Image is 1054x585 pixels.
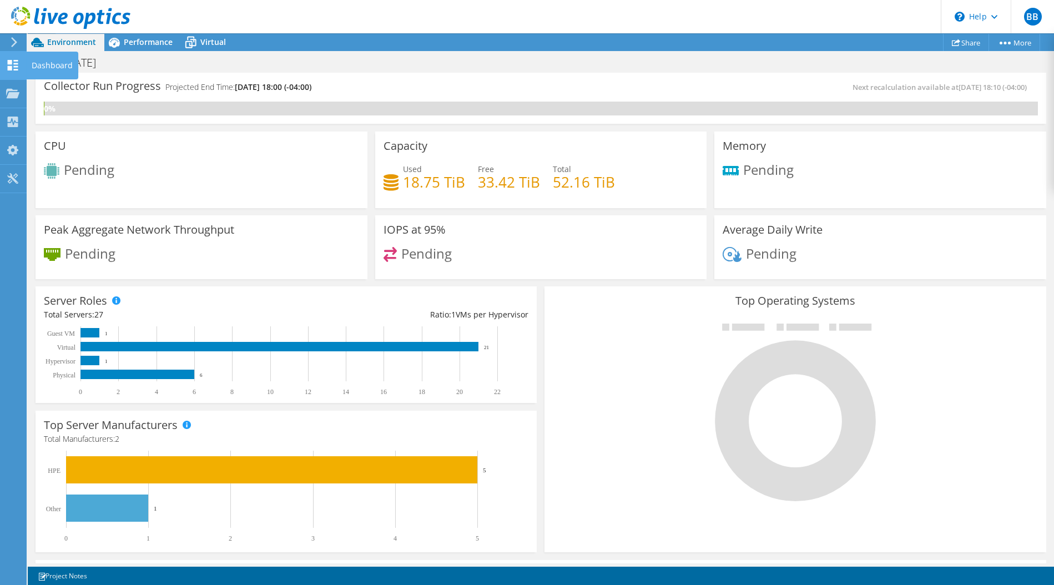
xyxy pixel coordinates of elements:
[403,176,465,188] h4: 18.75 TiB
[959,82,1027,92] span: [DATE] 18:10 (-04:00)
[553,295,1037,307] h3: Top Operating Systems
[380,388,387,396] text: 16
[853,82,1032,92] span: Next recalculation available at
[200,372,203,378] text: 6
[105,331,108,336] text: 1
[44,309,286,321] div: Total Servers:
[44,224,234,236] h3: Peak Aggregate Network Throughput
[64,160,114,179] span: Pending
[743,160,794,178] span: Pending
[384,140,427,152] h3: Capacity
[155,388,158,396] text: 4
[229,534,232,542] text: 2
[342,388,349,396] text: 14
[46,505,61,513] text: Other
[403,164,422,174] span: Used
[723,224,823,236] h3: Average Daily Write
[44,295,107,307] h3: Server Roles
[115,433,119,444] span: 2
[394,534,397,542] text: 4
[305,388,311,396] text: 12
[64,534,68,542] text: 0
[267,388,274,396] text: 10
[79,388,82,396] text: 0
[478,164,494,174] span: Free
[746,244,796,262] span: Pending
[154,505,157,512] text: 1
[47,37,96,47] span: Environment
[46,357,75,365] text: Hypervisor
[723,140,766,152] h3: Memory
[456,388,463,396] text: 20
[44,419,178,431] h3: Top Server Manufacturers
[1024,8,1042,26] span: BB
[235,82,311,92] span: [DATE] 18:00 (-04:00)
[117,388,120,396] text: 2
[193,388,196,396] text: 6
[484,345,489,350] text: 21
[53,371,75,379] text: Physical
[553,176,615,188] h4: 52.16 TiB
[955,12,965,22] svg: \n
[478,176,540,188] h4: 33.42 TiB
[48,467,60,475] text: HPE
[483,467,486,473] text: 5
[30,569,95,583] a: Project Notes
[94,309,103,320] span: 27
[384,224,446,236] h3: IOPS at 95%
[26,52,78,79] div: Dashboard
[147,534,150,542] text: 1
[286,309,529,321] div: Ratio: VMs per Hypervisor
[44,140,66,152] h3: CPU
[105,359,108,364] text: 1
[230,388,234,396] text: 8
[476,534,479,542] text: 5
[311,534,315,542] text: 3
[418,388,425,396] text: 18
[124,37,173,47] span: Performance
[943,34,989,51] a: Share
[165,81,311,93] h4: Projected End Time:
[57,344,76,351] text: Virtual
[989,34,1040,51] a: More
[553,164,571,174] span: Total
[65,244,115,262] span: Pending
[44,433,528,445] h4: Total Manufacturers:
[200,37,226,47] span: Virtual
[494,388,501,396] text: 22
[401,244,452,262] span: Pending
[47,330,75,337] text: Guest VM
[451,309,456,320] span: 1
